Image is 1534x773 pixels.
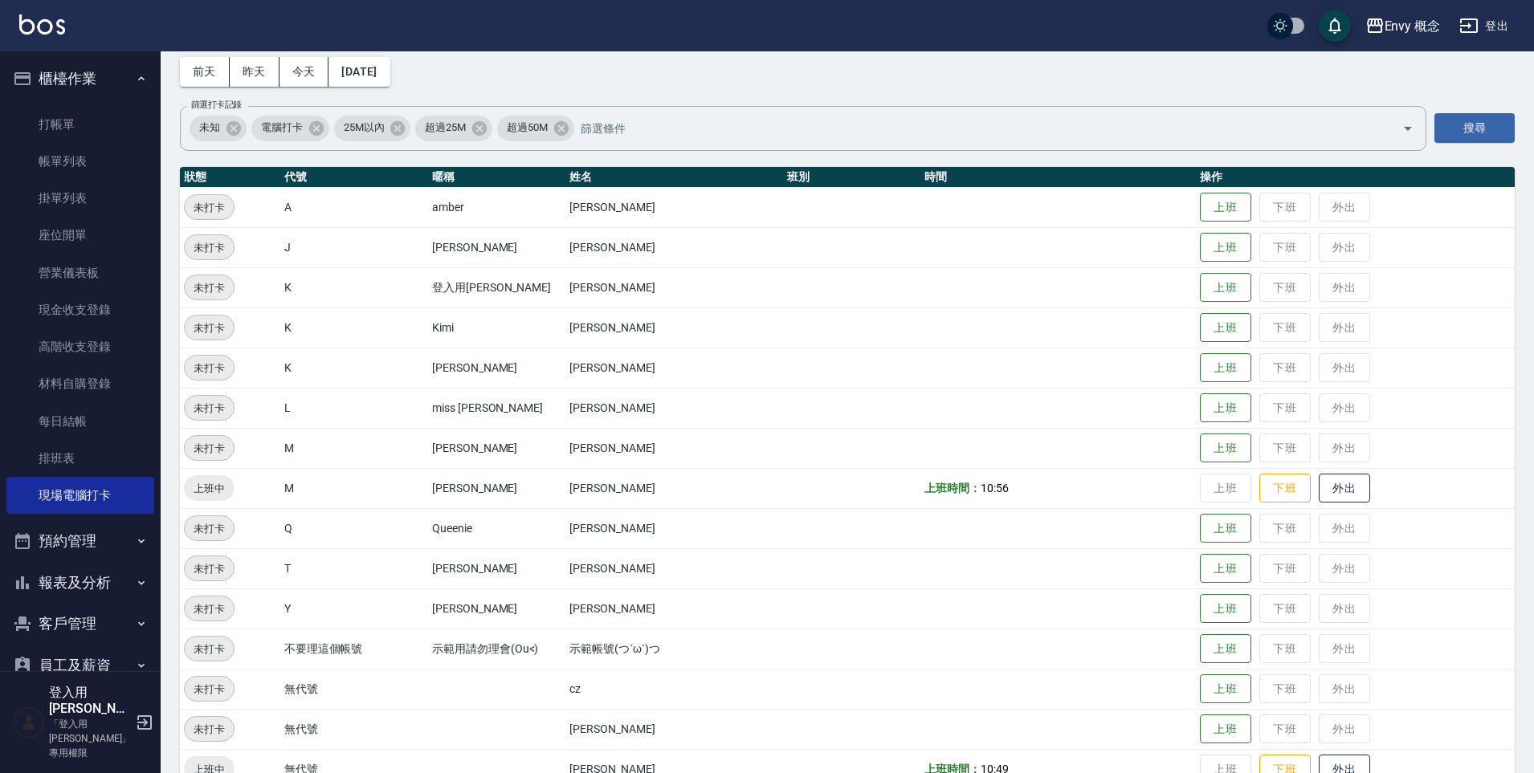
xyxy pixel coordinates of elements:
[328,57,390,87] button: [DATE]
[1200,714,1251,744] button: 上班
[190,120,230,136] span: 未知
[280,709,428,749] td: 無代號
[6,291,154,328] a: 現金收支登錄
[565,187,783,227] td: [PERSON_NAME]
[1395,116,1421,141] button: Open
[280,267,428,307] td: K
[1200,233,1251,262] button: 上班
[1200,554,1251,584] button: 上班
[280,548,428,588] td: T
[428,588,565,629] td: [PERSON_NAME]
[565,267,783,307] td: [PERSON_NAME]
[1196,167,1515,188] th: 操作
[565,629,783,669] td: 示範帳號(つ´ω`)つ
[280,388,428,428] td: L
[1359,10,1447,43] button: Envy 概念
[1453,11,1515,41] button: 登出
[6,328,154,365] a: 高階收支登錄
[230,57,279,87] button: 昨天
[280,588,428,629] td: Y
[981,482,1009,494] span: 10:56
[1319,10,1351,42] button: save
[280,167,428,188] th: 代號
[1200,514,1251,543] button: 上班
[565,548,783,588] td: [PERSON_NAME]
[1259,474,1311,503] button: 下班
[185,199,234,216] span: 未打卡
[1319,474,1370,503] button: 外出
[185,520,234,537] span: 未打卡
[13,706,45,738] img: Person
[1200,634,1251,664] button: 上班
[185,641,234,657] span: 未打卡
[497,120,557,136] span: 超過50M
[6,403,154,440] a: 每日結帳
[185,400,234,417] span: 未打卡
[1200,674,1251,704] button: 上班
[180,57,230,87] button: 前天
[251,116,329,141] div: 電腦打卡
[565,167,783,188] th: 姓名
[280,669,428,709] td: 無代號
[6,645,154,686] button: 員工及薪資
[280,508,428,548] td: Q
[1434,113,1515,143] button: 搜尋
[280,468,428,508] td: M
[415,120,475,136] span: 超過25M
[185,721,234,738] span: 未打卡
[1200,273,1251,303] button: 上班
[428,227,565,267] td: [PERSON_NAME]
[565,709,783,749] td: [PERSON_NAME]
[415,116,492,141] div: 超過25M
[6,365,154,402] a: 材料自購登錄
[280,307,428,348] td: K
[6,180,154,217] a: 掛單列表
[6,143,154,180] a: 帳單列表
[565,227,783,267] td: [PERSON_NAME]
[280,227,428,267] td: J
[428,508,565,548] td: Queenie
[180,167,280,188] th: 狀態
[428,167,565,188] th: 暱稱
[185,440,234,457] span: 未打卡
[1200,594,1251,624] button: 上班
[565,307,783,348] td: [PERSON_NAME]
[185,600,234,617] span: 未打卡
[6,520,154,562] button: 預約管理
[1200,193,1251,222] button: 上班
[6,477,154,514] a: 現場電腦打卡
[1200,313,1251,343] button: 上班
[565,468,783,508] td: [PERSON_NAME]
[191,99,242,111] label: 篩選打卡記錄
[577,114,1374,142] input: 篩選條件
[565,388,783,428] td: [PERSON_NAME]
[6,603,154,645] button: 客戶管理
[6,217,154,254] a: 座位開單
[1200,433,1251,463] button: 上班
[49,685,131,717] h5: 登入用[PERSON_NAME]
[565,508,783,548] td: [PERSON_NAME]
[185,239,234,256] span: 未打卡
[6,254,154,291] a: 營業儀表板
[565,428,783,468] td: [PERSON_NAME]
[280,428,428,468] td: M
[185,319,234,336] span: 未打卡
[428,187,565,227] td: amber
[251,120,312,136] span: 電腦打卡
[1200,393,1251,423] button: 上班
[334,120,394,136] span: 25M以內
[280,187,428,227] td: A
[1385,16,1441,36] div: Envy 概念
[185,681,234,698] span: 未打卡
[185,360,234,376] span: 未打卡
[428,348,565,388] td: [PERSON_NAME]
[565,348,783,388] td: [PERSON_NAME]
[49,717,131,760] p: 「登入用[PERSON_NAME]」專用權限
[924,482,981,494] b: 上班時間：
[1200,353,1251,383] button: 上班
[6,562,154,604] button: 報表及分析
[783,167,920,188] th: 班別
[428,428,565,468] td: [PERSON_NAME]
[6,106,154,143] a: 打帳單
[334,116,411,141] div: 25M以內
